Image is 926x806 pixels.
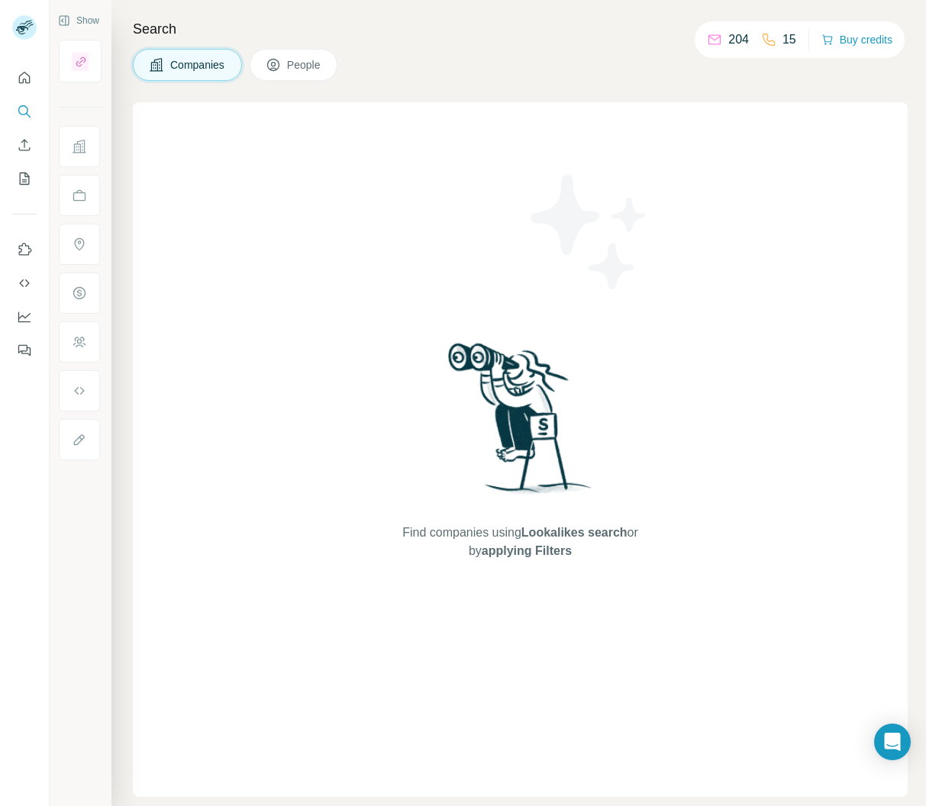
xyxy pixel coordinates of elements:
[12,64,37,92] button: Quick start
[12,236,37,263] button: Use Surfe on LinkedIn
[441,339,600,509] img: Surfe Illustration - Woman searching with binoculars
[170,57,226,73] span: Companies
[821,29,892,50] button: Buy credits
[482,544,572,557] span: applying Filters
[12,131,37,159] button: Enrich CSV
[874,724,911,760] div: Open Intercom Messenger
[521,163,658,301] img: Surfe Illustration - Stars
[12,337,37,364] button: Feedback
[133,18,908,40] h4: Search
[12,98,37,125] button: Search
[47,9,110,32] button: Show
[12,165,37,192] button: My lists
[728,31,749,49] p: 204
[12,269,37,297] button: Use Surfe API
[398,524,642,560] span: Find companies using or by
[12,303,37,330] button: Dashboard
[521,526,628,539] span: Lookalikes search
[782,31,796,49] p: 15
[287,57,322,73] span: People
